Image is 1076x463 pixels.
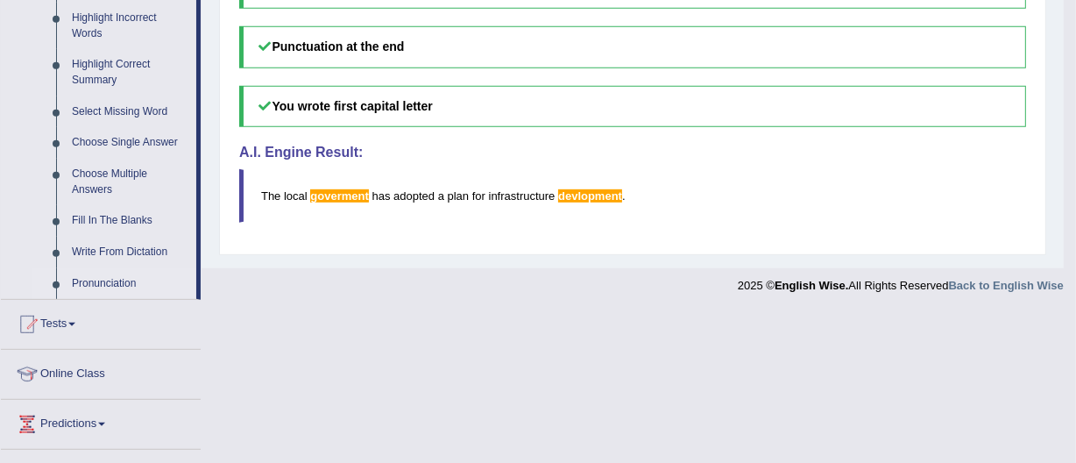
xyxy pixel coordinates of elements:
[393,189,435,203] span: adopted
[558,189,622,203] span: Possible spelling mistake found. (did you mean: development)
[775,279,848,292] strong: English Wise.
[284,189,308,203] span: local
[239,86,1026,127] h5: You wrote first capital letter
[64,205,196,237] a: Fill In The Blanks
[1,400,201,444] a: Predictions
[64,159,196,205] a: Choose Multiple Answers
[64,96,196,128] a: Select Missing Word
[64,3,196,49] a: Highlight Incorrect Words
[472,189,485,203] span: for
[261,189,280,203] span: The
[64,127,196,159] a: Choose Single Answer
[64,237,196,268] a: Write From Dictation
[239,145,1026,160] h4: A.I. Engine Result:
[489,189,556,203] span: infrastructure
[738,268,1064,294] div: 2025 © All Rights Reserved
[64,49,196,96] a: Highlight Correct Summary
[64,268,196,300] a: Pronunciation
[239,169,1026,223] blockquote: .
[372,189,391,203] span: has
[1,350,201,394] a: Online Class
[438,189,444,203] span: a
[448,189,470,203] span: plan
[1,300,201,344] a: Tests
[949,279,1064,292] a: Back to English Wise
[239,26,1026,68] h5: Punctuation at the end
[310,189,368,203] span: Possible spelling mistake found. (did you mean: government)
